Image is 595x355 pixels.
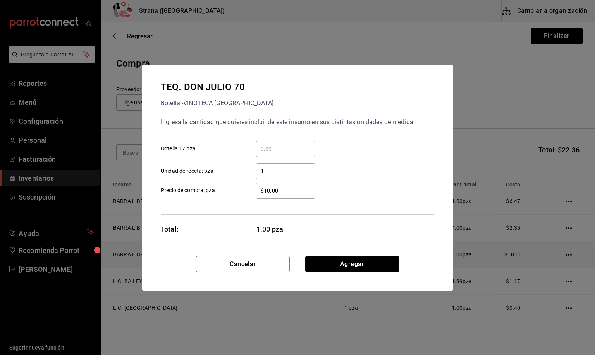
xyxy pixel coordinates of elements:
span: Botella 17 pza [161,145,196,153]
button: Agregar [305,256,399,272]
input: Precio de compra: pza [256,186,315,195]
div: Ingresa la cantidad que quieres incluir de este insumo en sus distintas unidades de medida. [161,116,434,128]
div: TEQ. DON JULIO 70 [161,80,274,94]
span: Precio de compra: pza [161,186,215,195]
div: Total: [161,224,179,234]
input: Unidad de receta: pza [256,167,315,176]
span: Unidad de receta: pza [161,167,213,175]
div: Botella - VINOTECA [GEOGRAPHIC_DATA] [161,97,274,109]
input: Botella 17 pza [256,144,315,154]
button: Cancelar [196,256,290,272]
span: 1.00 pza [256,224,316,234]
